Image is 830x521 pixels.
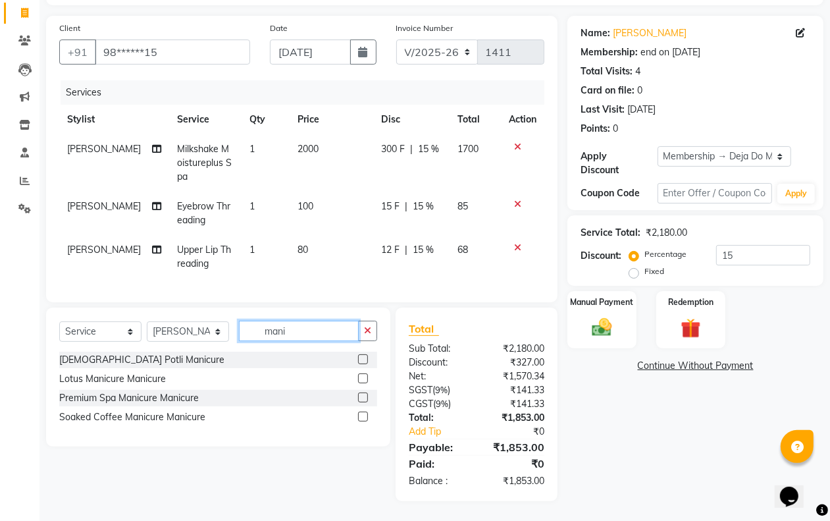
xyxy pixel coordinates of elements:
div: ₹1,853.00 [477,411,554,425]
span: Eyebrow Threading [177,200,230,226]
span: Upper Lip Threading [177,244,231,269]
label: Client [59,22,80,34]
input: Search by Name/Mobile/Email/Code [95,40,250,65]
div: 0 [613,122,618,136]
div: Lotus Manicure Manicure [59,372,166,386]
button: Apply [777,184,815,204]
div: ₹0 [490,425,554,439]
span: | [410,142,413,156]
a: Continue Without Payment [570,359,821,373]
span: CGST [409,398,433,410]
span: 1 [249,200,255,212]
a: Add Tip [399,425,490,439]
div: Total: [399,411,477,425]
div: ₹2,180.00 [477,342,554,356]
span: [PERSON_NAME] [67,143,141,155]
div: Services [61,80,554,105]
input: Search or Scan [239,321,359,341]
div: ₹2,180.00 [646,226,687,240]
div: Payable: [399,439,477,455]
div: Service Total: [581,226,640,240]
label: Invoice Number [396,22,454,34]
div: Net: [399,370,477,383]
div: ( ) [399,383,477,397]
div: ₹0 [477,456,554,472]
span: 15 % [413,243,434,257]
img: _cash.svg [586,316,617,339]
span: 1 [249,143,255,155]
span: 300 F [381,142,405,156]
div: Card on file: [581,84,635,97]
th: Qty [242,105,290,134]
div: ₹1,853.00 [477,439,554,455]
span: 15 F [381,200,400,213]
span: 15 % [413,200,434,213]
div: 0 [637,84,642,97]
span: [PERSON_NAME] [67,244,141,256]
div: Discount: [581,249,621,263]
th: Total [450,105,501,134]
th: Price [290,105,373,134]
th: Action [501,105,544,134]
div: ₹1,570.34 [477,370,554,383]
div: Sub Total: [399,342,477,356]
div: Last Visit: [581,103,625,117]
span: 1700 [457,143,479,155]
div: Name: [581,26,610,40]
label: Fixed [644,265,664,277]
span: 100 [298,200,314,212]
span: | [405,243,407,257]
div: end on [DATE] [640,45,700,59]
iframe: chat widget [775,468,817,508]
div: [DEMOGRAPHIC_DATA] Potli Manicure [59,353,224,367]
span: 9% [436,398,448,409]
span: | [405,200,407,213]
span: 68 [457,244,468,256]
div: [DATE] [627,103,656,117]
div: Paid: [399,456,477,472]
span: Milkshake Moistureplus Spa [177,143,232,182]
label: Redemption [668,296,713,308]
th: Stylist [59,105,169,134]
label: Date [270,22,288,34]
div: Apply Discount [581,150,657,177]
span: 9% [435,385,448,395]
div: Total Visits: [581,65,633,78]
div: 4 [635,65,640,78]
span: 15 % [418,142,439,156]
label: Percentage [644,248,687,260]
span: 1 [249,244,255,256]
div: Premium Spa Manicure Manicure [59,391,199,405]
div: ₹327.00 [477,356,554,370]
span: 12 F [381,243,400,257]
span: 2000 [298,143,319,155]
button: +91 [59,40,96,65]
span: 85 [457,200,468,212]
div: Points: [581,122,610,136]
div: ₹141.33 [477,397,554,411]
a: [PERSON_NAME] [613,26,687,40]
div: Coupon Code [581,186,657,200]
div: Balance : [399,474,477,488]
div: Soaked Coffee Manicure Manicure [59,410,205,424]
th: Disc [373,105,450,134]
span: 80 [298,244,309,256]
div: Discount: [399,356,477,370]
th: Service [169,105,242,134]
div: Membership: [581,45,638,59]
div: ₹141.33 [477,383,554,397]
div: ( ) [399,397,477,411]
span: Total [409,322,439,336]
input: Enter Offer / Coupon Code [658,183,772,204]
span: SGST [409,384,432,396]
span: [PERSON_NAME] [67,200,141,212]
div: ₹1,853.00 [477,474,554,488]
label: Manual Payment [571,296,634,308]
img: _gift.svg [675,316,706,341]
